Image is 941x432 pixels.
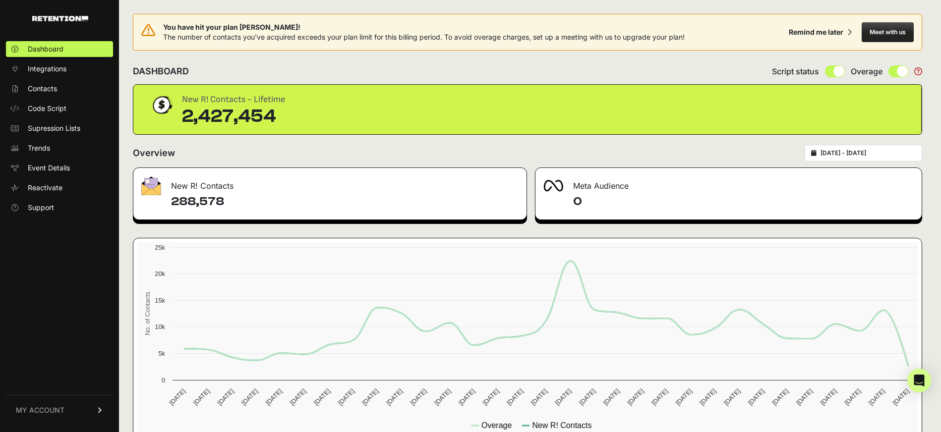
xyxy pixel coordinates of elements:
text: 5k [158,350,165,357]
h4: 288,578 [171,194,519,210]
div: 2,427,454 [182,107,285,126]
span: Integrations [28,64,66,74]
text: [DATE] [650,387,669,407]
text: [DATE] [867,387,886,407]
text: [DATE] [457,387,476,407]
a: Reactivate [6,180,113,196]
button: Meet with us [862,22,914,42]
a: Event Details [6,160,113,176]
text: [DATE] [819,387,838,407]
text: [DATE] [770,387,790,407]
span: Code Script [28,104,66,113]
text: [DATE] [264,387,284,407]
text: [DATE] [337,387,356,407]
text: [DATE] [216,387,235,407]
text: [DATE] [360,387,380,407]
span: Support [28,203,54,213]
a: Integrations [6,61,113,77]
text: [DATE] [553,387,573,407]
text: [DATE] [698,387,717,407]
img: fa-meta-2f981b61bb99beabf952f7030308934f19ce035c18b003e963880cc3fabeebb7.png [543,180,563,192]
text: [DATE] [626,387,645,407]
h4: 0 [573,194,914,210]
text: [DATE] [722,387,742,407]
span: Reactivate [28,183,62,193]
text: [DATE] [409,387,428,407]
text: [DATE] [529,387,549,407]
span: You have hit your plan [PERSON_NAME]! [163,22,685,32]
text: [DATE] [240,387,259,407]
text: 20k [155,270,165,277]
img: fa-envelope-19ae18322b30453b285274b1b8af3d052b27d846a4fbe8435d1a52b978f639a2.png [141,176,161,195]
div: Remind me later [789,27,843,37]
text: 0 [162,377,165,384]
h2: DASHBOARD [133,64,189,78]
span: Overage [851,65,882,77]
text: 10k [155,323,165,330]
a: Supression Lists [6,120,113,136]
a: MY ACCOUNT [6,395,113,425]
text: [DATE] [481,387,501,407]
text: [DATE] [747,387,766,407]
a: Support [6,200,113,216]
span: MY ACCOUNT [16,405,64,415]
text: [DATE] [795,387,814,407]
text: 15k [155,297,165,304]
text: [DATE] [602,387,621,407]
button: Remind me later [785,23,856,41]
text: New R! Contacts [532,421,591,430]
text: [DATE] [168,387,187,407]
span: Dashboard [28,44,63,54]
text: [DATE] [385,387,404,407]
text: Overage [481,421,512,430]
span: Supression Lists [28,123,80,133]
div: Open Intercom Messenger [907,369,931,392]
div: New R! Contacts [133,168,527,198]
span: The number of contacts you've acquired exceeds your plan limit for this billing period. To avoid ... [163,33,685,41]
img: Retention.com [32,16,88,21]
a: Trends [6,140,113,156]
text: [DATE] [312,387,332,407]
span: Event Details [28,163,70,173]
a: Dashboard [6,41,113,57]
text: 25k [155,244,165,251]
a: Code Script [6,101,113,116]
text: [DATE] [578,387,597,407]
text: [DATE] [843,387,862,407]
text: [DATE] [891,387,911,407]
text: [DATE] [433,387,452,407]
text: [DATE] [192,387,211,407]
img: dollar-coin-05c43ed7efb7bc0c12610022525b4bbbb207c7efeef5aecc26f025e68dcafac9.png [149,93,174,117]
h2: Overview [133,146,175,160]
div: New R! Contacts - Lifetime [182,93,285,107]
a: Contacts [6,81,113,97]
text: No. of Contacts [144,292,151,335]
span: Contacts [28,84,57,94]
text: [DATE] [674,387,694,407]
span: Trends [28,143,50,153]
span: Script status [772,65,819,77]
text: [DATE] [288,387,307,407]
div: Meta Audience [535,168,922,198]
text: [DATE] [505,387,525,407]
